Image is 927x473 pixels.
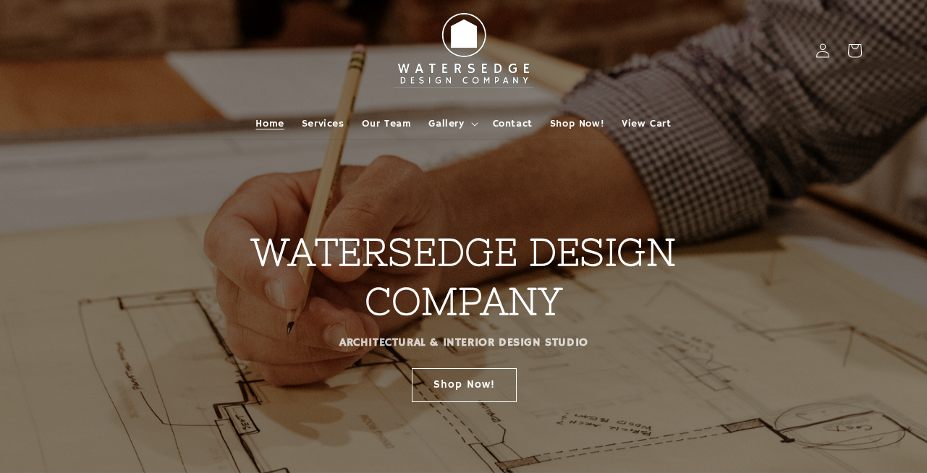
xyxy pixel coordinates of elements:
a: Shop Now! [541,108,613,139]
span: Shop Now! [550,117,604,130]
span: Gallery [428,117,464,130]
a: Home [247,108,292,139]
a: View Cart [613,108,680,139]
strong: WATERSEDGE DESIGN COMPANY [251,231,676,323]
span: View Cart [622,117,671,130]
span: Services [302,117,344,130]
span: Home [255,117,284,130]
a: Contact [484,108,541,139]
strong: ARCHITECTURAL & INTERIOR DESIGN STUDIO [339,336,588,350]
img: Watersedge Design Co [384,6,543,95]
span: Contact [493,117,533,130]
a: Shop Now! [411,367,516,401]
a: Our Team [353,108,420,139]
a: Services [293,108,353,139]
summary: Gallery [420,108,483,139]
span: Our Team [362,117,412,130]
